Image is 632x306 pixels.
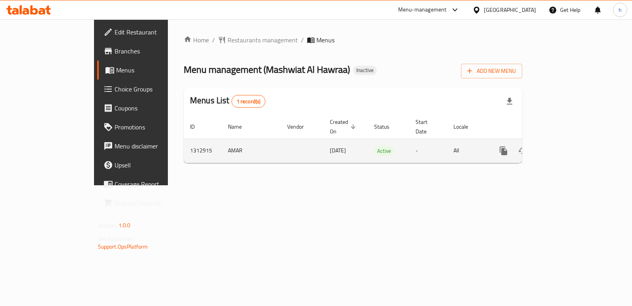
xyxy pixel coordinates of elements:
[409,139,447,163] td: -
[287,122,314,131] span: Vendor
[488,115,576,139] th: Actions
[115,141,193,151] span: Menu disclaimer
[228,122,252,131] span: Name
[231,95,266,108] div: Total records count
[353,66,377,75] div: Inactive
[190,95,265,108] h2: Menus List
[97,156,199,175] a: Upsell
[97,118,199,137] a: Promotions
[97,23,199,42] a: Edit Restaurant
[97,194,199,213] a: Grocery Checklist
[184,35,522,45] nav: breadcrumb
[184,61,350,78] span: Menu management ( Mashwiat Al Hawraa )
[467,66,516,76] span: Add New Menu
[301,35,304,45] li: /
[398,5,447,15] div: Menu-management
[98,234,134,244] span: Get support on:
[232,98,265,105] span: 1 record(s)
[115,27,193,37] span: Edit Restaurant
[330,117,358,136] span: Created On
[228,35,298,45] span: Restaurants management
[184,139,222,163] td: 1312915
[190,122,205,131] span: ID
[97,175,199,194] a: Coverage Report
[494,141,513,160] button: more
[461,64,522,78] button: Add New Menu
[118,220,131,230] span: 1.0.0
[453,122,478,131] span: Locale
[353,67,377,74] span: Inactive
[116,65,193,75] span: Menus
[115,160,193,170] span: Upsell
[97,99,199,118] a: Coupons
[500,92,519,111] div: Export file
[98,220,117,230] span: Version:
[115,84,193,94] span: Choice Groups
[184,115,576,163] table: enhanced table
[316,35,335,45] span: Menus
[115,103,193,113] span: Coupons
[374,122,400,131] span: Status
[97,137,199,156] a: Menu disclaimer
[115,198,193,208] span: Grocery Checklist
[98,241,148,252] a: Support.OpsPlatform
[447,139,488,163] td: All
[619,6,622,14] span: h
[97,61,199,80] a: Menus
[97,42,199,61] a: Branches
[484,6,536,14] div: [GEOGRAPHIC_DATA]
[513,141,532,160] button: Change Status
[115,46,193,56] span: Branches
[212,35,215,45] li: /
[218,35,298,45] a: Restaurants management
[97,80,199,99] a: Choice Groups
[416,117,438,136] span: Start Date
[330,145,346,156] span: [DATE]
[115,122,193,132] span: Promotions
[222,139,281,163] td: AMAR
[374,146,394,156] span: Active
[115,179,193,189] span: Coverage Report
